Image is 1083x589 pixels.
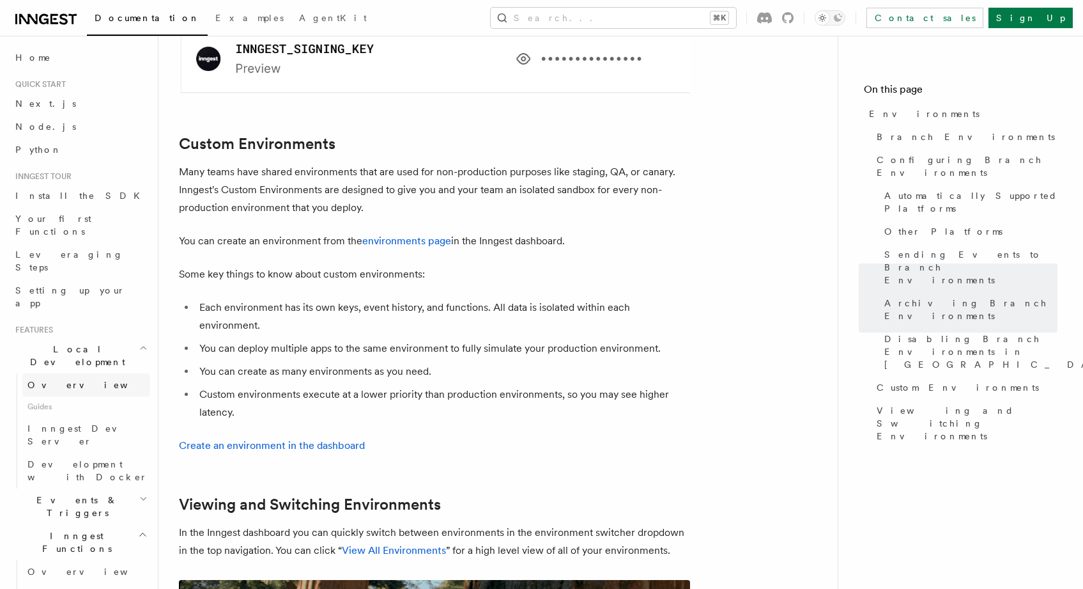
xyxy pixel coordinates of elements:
button: Local Development [10,338,150,373]
a: Documentation [87,4,208,36]
p: Some key things to know about custom environments: [179,265,690,283]
span: Custom Environments [877,381,1039,394]
span: Environments [869,107,979,120]
li: You can deploy multiple apps to the same environment to fully simulate your production environment. [196,340,690,357]
a: Leveraging Steps [10,243,150,279]
a: Custom Environments [872,376,1057,399]
button: Events & Triggers [10,489,150,524]
a: Node.js [10,115,150,138]
a: Contact sales [866,8,983,28]
p: In the Inngest dashboard you can quickly switch between environments in the environment switcher ... [179,524,690,560]
span: Home [15,51,51,64]
a: Sign Up [988,8,1073,28]
p: Many teams have shared environments that are used for non-production purposes like staging, QA, o... [179,163,690,217]
p: You can create an environment from the in the Inngest dashboard. [179,232,690,250]
a: Next.js [10,92,150,115]
span: Node.js [15,122,76,132]
span: Leveraging Steps [15,249,123,272]
span: Your first Functions [15,214,91,237]
a: Branch Environments [872,125,1057,148]
a: AgentKit [291,4,374,35]
span: Local Development [10,343,139,368]
button: Search...⌘K [491,8,736,28]
span: AgentKit [299,13,367,23]
a: Overview [22,560,150,583]
button: Toggle dark mode [815,10,845,26]
span: Archiving Branch Environments [884,297,1057,322]
span: Branch Environments [877,130,1055,143]
span: Guides [22,397,150,417]
span: Next.js [15,98,76,109]
a: Development with Docker [22,453,150,489]
span: Setting up your app [15,285,125,308]
span: Install the SDK [15,191,148,201]
a: Environments [864,102,1057,125]
a: Overview [22,373,150,397]
a: Other Platforms [879,220,1057,243]
a: Home [10,46,150,69]
a: Configuring Branch Environments [872,148,1057,184]
li: Custom environments execute at a lower priority than production environments, so you may see high... [196,386,690,421]
span: Inngest Dev Server [27,423,137,446]
a: Sending Events to Branch Environments [879,243,1057,292]
span: Examples [215,13,284,23]
span: Automatically Supported Platforms [884,189,1057,215]
a: Examples [208,4,291,35]
span: Other Platforms [884,225,1002,238]
span: Sending Events to Branch Environments [884,248,1057,287]
li: Each environment has its own keys, event history, and functions. All data is isolated within each... [196,299,690,334]
span: Inngest tour [10,171,72,182]
div: Local Development [10,373,150,489]
a: Python [10,138,150,161]
span: Viewing and Switching Environments [877,404,1057,443]
span: Quick start [10,79,66,90]
a: Custom Environments [179,135,335,153]
kbd: ⌘K [710,12,728,24]
span: Documentation [95,13,200,23]
a: Automatically Supported Platforms [879,184,1057,220]
a: View All Environments [342,544,446,556]
span: Python [15,145,62,155]
a: Create an environment in the dashboard [179,439,365,452]
a: Viewing and Switching Environments [872,399,1057,448]
span: Overview [27,567,159,577]
span: Events & Triggers [10,494,139,519]
a: Archiving Branch Environments [879,292,1057,327]
span: Features [10,325,53,335]
li: You can create as many environments as you need. [196,363,690,381]
span: Inngest Functions [10,530,138,555]
span: Overview [27,380,159,390]
button: Inngest Functions [10,524,150,560]
a: Install the SDK [10,184,150,207]
a: Viewing and Switching Environments [179,496,441,514]
a: Setting up your app [10,279,150,315]
span: Development with Docker [27,459,148,482]
a: Disabling Branch Environments in [GEOGRAPHIC_DATA] [879,327,1057,376]
a: environments page [362,235,451,247]
h4: On this page [864,82,1057,102]
a: Inngest Dev Server [22,417,150,453]
a: Your first Functions [10,207,150,243]
span: Configuring Branch Environments [877,153,1057,179]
